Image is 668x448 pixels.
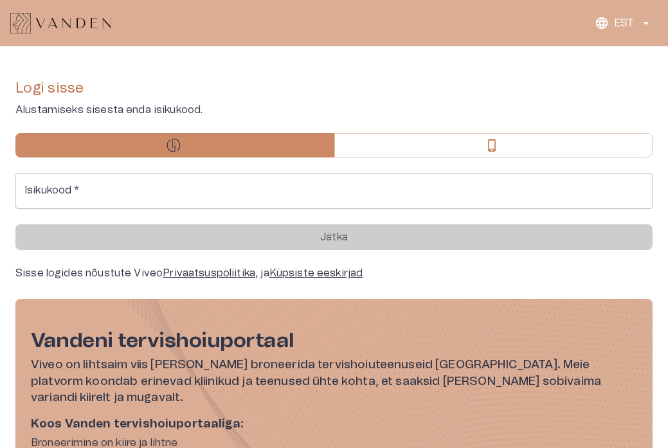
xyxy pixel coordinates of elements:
[614,15,634,31] p: EST
[15,102,653,118] p: Alustamiseks sisesta enda isikukood.
[269,268,363,278] a: Küpsiste eeskirjad
[568,390,668,426] iframe: Help widget launcher
[15,80,653,97] h4: Logi sisse
[10,13,111,33] img: Vanden logo
[590,10,658,36] button: EST
[15,265,653,281] div: Sisse logides nõustute Viveo , ja
[163,268,255,278] a: Privaatsuspoliitika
